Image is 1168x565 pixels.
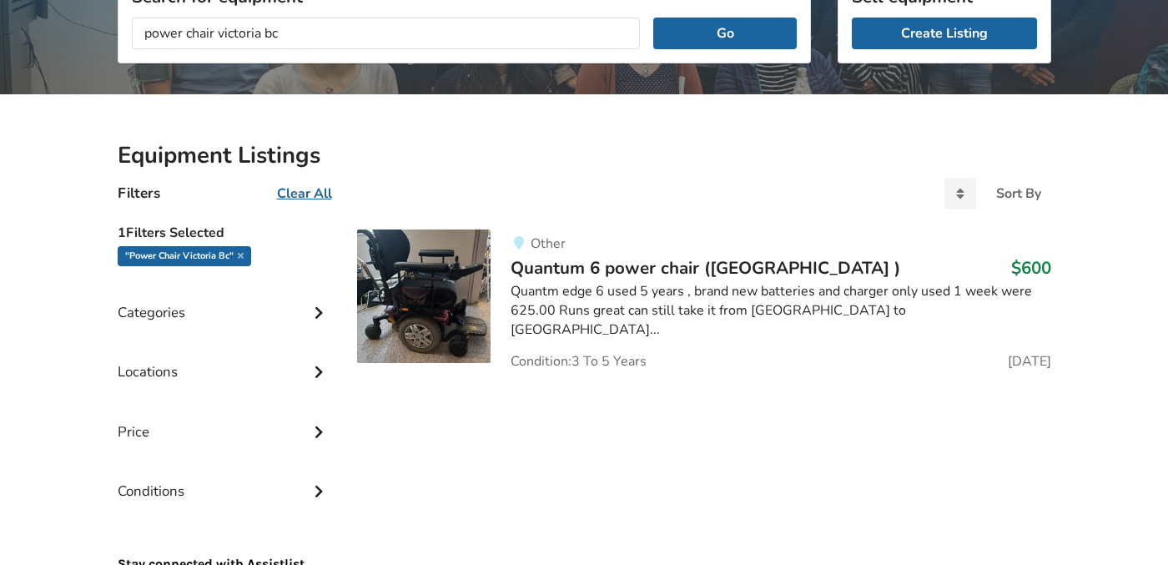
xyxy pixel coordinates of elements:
[118,449,331,508] div: Conditions
[996,187,1041,200] div: Sort By
[118,246,251,266] div: "power chair victoria bc"
[118,184,160,203] h4: Filters
[118,390,331,449] div: Price
[357,230,491,363] img: mobility-quantum 6 power chair (victoria bc )
[118,141,1051,170] h2: Equipment Listings
[132,18,641,49] input: I am looking for...
[1008,355,1051,368] span: [DATE]
[118,216,331,246] h5: 1 Filters Selected
[531,235,566,253] span: Other
[277,184,332,203] u: Clear All
[511,282,1050,340] div: Quantm edge 6 used 5 years , brand new batteries and charger only used 1 week were 625.00 Runs gr...
[118,330,331,389] div: Locations
[118,270,331,330] div: Categories
[653,18,796,49] button: Go
[511,355,647,368] span: Condition: 3 To 5 Years
[357,230,1050,368] a: mobility-quantum 6 power chair (victoria bc )OtherQuantum 6 power chair ([GEOGRAPHIC_DATA] )$600Q...
[511,256,900,280] span: Quantum 6 power chair ([GEOGRAPHIC_DATA] )
[1011,257,1051,279] h3: $600
[852,18,1037,49] a: Create Listing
